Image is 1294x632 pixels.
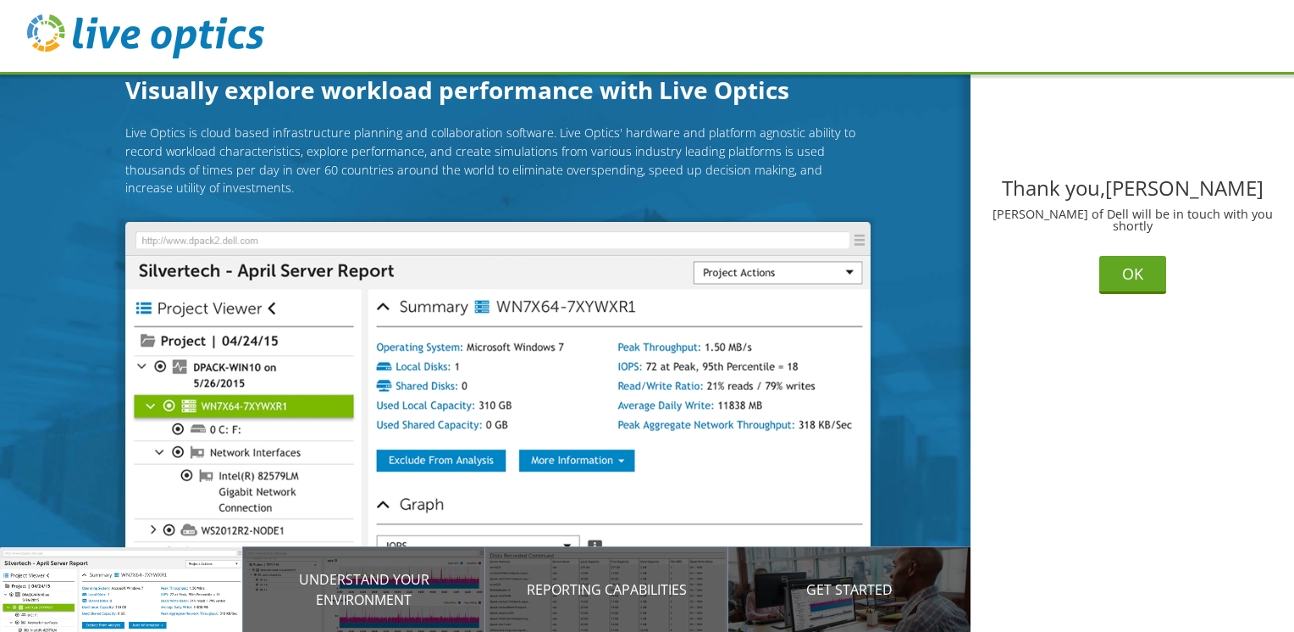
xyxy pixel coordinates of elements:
[1105,174,1264,202] span: [PERSON_NAME]
[125,124,871,197] p: Live Optics is cloud based infrastructure planning and collaboration software. Live Optics' hardw...
[984,178,1280,198] h2: Thank you,
[27,14,264,58] img: live_optics_svg.svg
[125,222,871,600] img: Introducing Live Optics
[984,208,1280,233] p: [PERSON_NAME] of Dell will be in touch with you shortly
[1099,256,1166,294] button: OK
[728,579,971,600] p: Get Started
[125,72,871,108] h1: Visually explore workload performance with Live Optics
[485,579,728,600] p: Reporting Capabilities
[243,569,486,610] p: Understand your environment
